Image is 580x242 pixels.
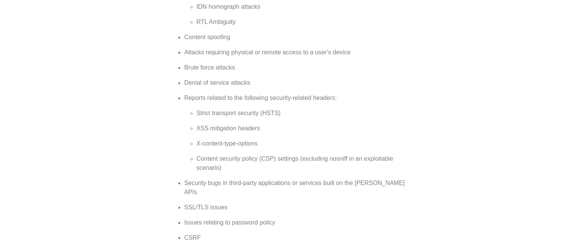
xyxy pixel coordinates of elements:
li: Brute force attacks [184,63,408,72]
li: SSL/TLS issues [184,203,408,212]
li: X-content-type-options [197,139,408,148]
li: Attacks requiring physical or remote access to a user's device [184,48,408,57]
li: Issues relating to password policy [184,218,408,227]
li: Denial of service attacks [184,78,408,87]
li: Reports related to the following security-related headers: [184,93,408,172]
li: XSS mitigation headers [197,124,408,133]
li: Strict transport security (HSTS) [197,109,408,118]
li: Content security policy (CSP) settings (excluding nosniff in an exploitable scenario) [197,154,408,172]
li: Content spoofing [184,33,408,42]
li: IDN homograph attacks [197,2,408,11]
li: RTL Ambiguity [197,17,408,27]
li: Security bugs in third-party applications or services built on the [PERSON_NAME] APIs [184,179,408,197]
